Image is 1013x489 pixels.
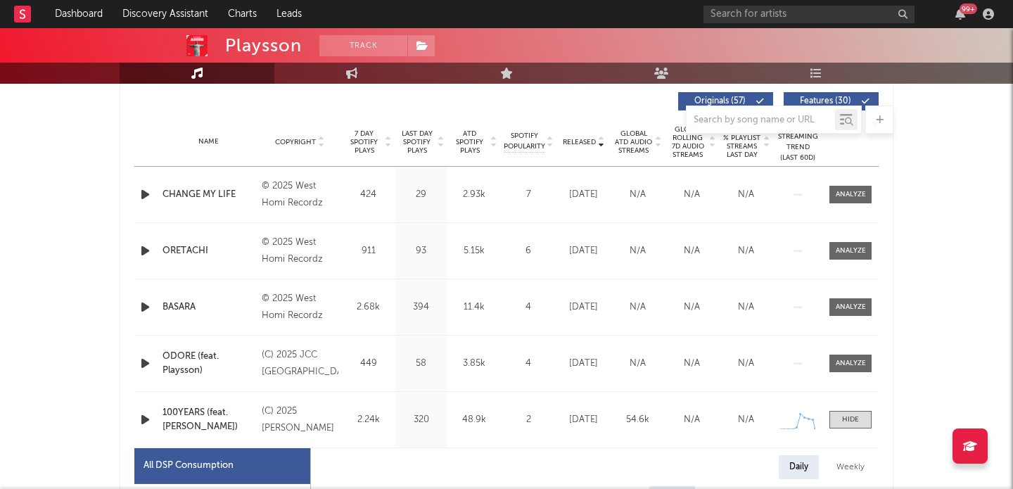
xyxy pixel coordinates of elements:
div: [DATE] [560,188,607,202]
span: Copyright [275,138,316,146]
span: Released [563,138,596,146]
div: (C) 2025 [PERSON_NAME] [262,403,338,437]
div: N/A [722,300,770,315]
div: © 2025 West Homi Recordz [262,178,338,212]
div: 11.4k [451,300,497,315]
div: [DATE] [560,244,607,258]
div: N/A [614,244,661,258]
div: [DATE] [560,300,607,315]
button: Features(30) [784,92,879,110]
div: 2.68k [345,300,391,315]
button: Track [319,35,407,56]
div: 320 [398,413,444,427]
span: Last Day Spotify Plays [398,129,435,155]
div: N/A [614,357,661,371]
button: Originals(57) [678,92,773,110]
input: Search for artists [703,6,915,23]
div: 93 [398,244,444,258]
div: 2.93k [451,188,497,202]
div: Daily [779,455,819,479]
div: 4 [504,300,553,315]
div: 54.6k [614,413,661,427]
div: 424 [345,188,391,202]
span: Global Rolling 7D Audio Streams [668,125,707,159]
div: N/A [614,300,661,315]
div: All DSP Consumption [144,457,234,474]
div: 29 [398,188,444,202]
div: Playsson [225,35,302,56]
div: N/A [668,244,715,258]
div: Global Streaming Trend (Last 60D) [777,121,819,163]
span: Global ATD Audio Streams [614,129,653,155]
div: [DATE] [560,357,607,371]
span: ATD Spotify Plays [451,129,488,155]
div: 6 [504,244,553,258]
button: 99+ [955,8,965,20]
div: Name [163,136,255,147]
a: BASARA [163,300,255,315]
div: All DSP Consumption [134,448,310,484]
span: Spotify Popularity [504,131,545,152]
div: (C) 2025 JCC [GEOGRAPHIC_DATA] [262,347,338,381]
div: N/A [668,357,715,371]
div: N/A [614,188,661,202]
a: 100YEARS (feat. [PERSON_NAME]) [163,406,255,433]
div: 4 [504,357,553,371]
div: 5.15k [451,244,497,258]
div: N/A [722,357,770,371]
div: 2 [504,413,553,427]
div: N/A [722,413,770,427]
div: 3.85k [451,357,497,371]
div: 7 [504,188,553,202]
div: N/A [668,413,715,427]
input: Search by song name or URL [687,115,835,126]
div: N/A [668,188,715,202]
div: N/A [668,300,715,315]
div: 99 + [960,4,977,14]
a: ORETACHI [163,244,255,258]
span: Originals ( 57 ) [687,97,752,106]
a: CHANGE MY LIFE [163,188,255,202]
div: [DATE] [560,413,607,427]
div: 48.9k [451,413,497,427]
div: 58 [398,357,444,371]
span: Features ( 30 ) [793,97,858,106]
a: ODORE (feat. Playsson) [163,350,255,377]
div: Weekly [826,455,875,479]
span: 7 Day Spotify Plays [345,129,383,155]
div: 394 [398,300,444,315]
div: © 2025 West Homi Recordz [262,234,338,268]
span: Estimated % Playlist Streams Last Day [722,125,761,159]
div: © 2025 West Homi Recordz [262,291,338,324]
div: 2.24k [345,413,391,427]
div: N/A [722,188,770,202]
div: N/A [722,244,770,258]
div: 449 [345,357,391,371]
div: 911 [345,244,391,258]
